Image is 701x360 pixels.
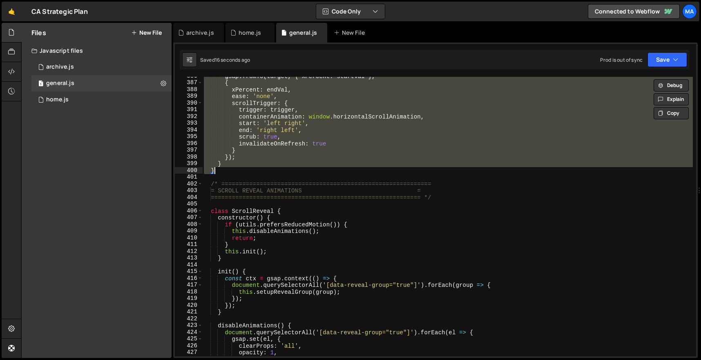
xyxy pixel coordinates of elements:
[654,107,689,119] button: Copy
[175,235,203,241] div: 410
[46,80,74,87] div: general.js
[175,329,203,336] div: 424
[175,335,203,342] div: 425
[334,29,368,37] div: New File
[175,154,203,161] div: 398
[175,113,203,120] div: 392
[31,75,172,92] div: 17131/47264.js
[175,127,203,134] div: 394
[588,4,680,19] a: Connected to Webflow
[175,248,203,255] div: 412
[31,92,172,108] div: 17131/47267.js
[31,28,46,37] h2: Files
[175,315,203,322] div: 422
[22,42,172,59] div: Javascript files
[289,29,317,37] div: general.js
[175,295,203,302] div: 419
[175,86,203,93] div: 388
[175,187,203,194] div: 403
[215,56,250,63] div: 16 seconds ago
[175,342,203,349] div: 426
[175,147,203,154] div: 397
[175,100,203,107] div: 390
[175,167,203,174] div: 400
[175,221,203,228] div: 408
[175,133,203,140] div: 395
[175,194,203,201] div: 404
[600,56,643,63] div: Prod is out of sync
[175,228,203,235] div: 409
[175,288,203,295] div: 418
[654,93,689,105] button: Explain
[175,282,203,288] div: 417
[239,29,261,37] div: home.js
[175,208,203,215] div: 406
[175,241,203,248] div: 411
[175,201,203,208] div: 405
[175,93,203,100] div: 389
[175,140,203,147] div: 396
[175,275,203,282] div: 416
[175,302,203,309] div: 420
[175,322,203,329] div: 423
[200,56,250,63] div: Saved
[175,174,203,181] div: 401
[316,4,385,19] button: Code Only
[175,160,203,167] div: 399
[647,52,687,67] button: Save
[175,262,203,268] div: 414
[46,96,69,103] div: home.js
[654,79,689,92] button: Debug
[175,181,203,188] div: 402
[2,2,22,21] a: 🤙
[175,120,203,127] div: 393
[175,79,203,86] div: 387
[175,214,203,221] div: 407
[682,4,697,19] a: Ma
[175,255,203,262] div: 413
[31,7,88,16] div: CA Strategic Plan
[186,29,214,37] div: archive.js
[46,63,74,71] div: archive.js
[31,59,172,75] div: 17131/47521.js
[38,81,43,87] span: 1
[175,268,203,275] div: 415
[175,309,203,315] div: 421
[131,29,162,36] button: New File
[175,349,203,356] div: 427
[175,106,203,113] div: 391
